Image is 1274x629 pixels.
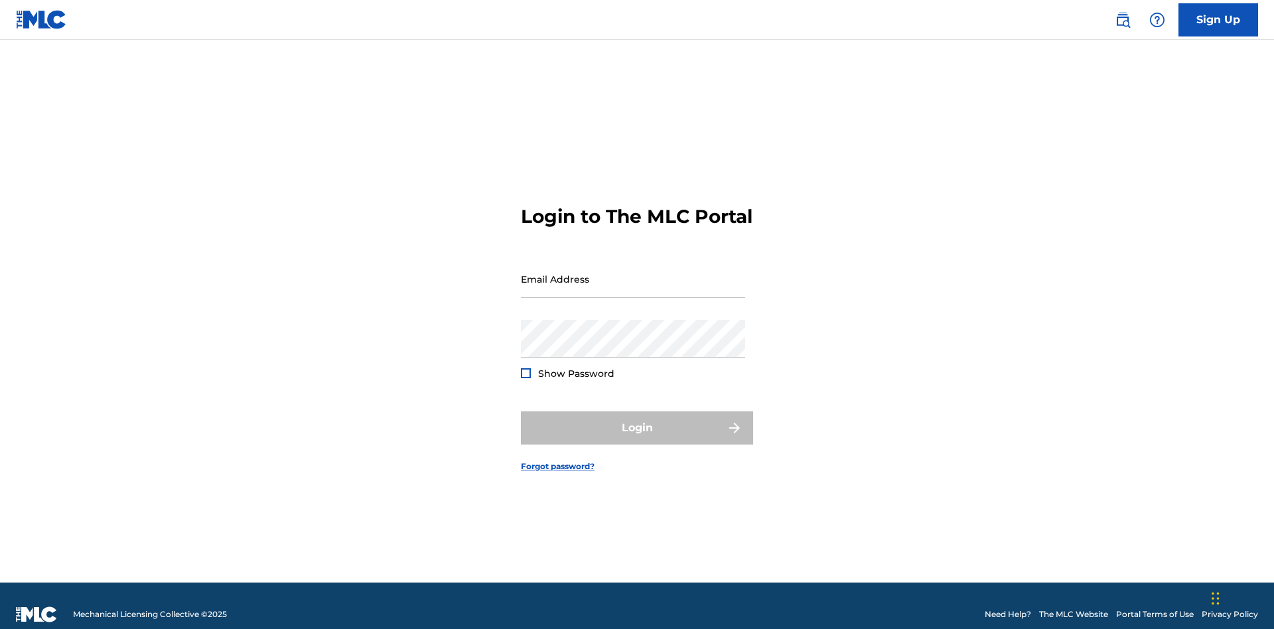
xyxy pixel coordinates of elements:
[985,608,1031,620] a: Need Help?
[1039,608,1108,620] a: The MLC Website
[73,608,227,620] span: Mechanical Licensing Collective © 2025
[1109,7,1136,33] a: Public Search
[1202,608,1258,620] a: Privacy Policy
[1144,7,1170,33] div: Help
[1178,3,1258,36] a: Sign Up
[1208,565,1274,629] iframe: Chat Widget
[1116,608,1194,620] a: Portal Terms of Use
[521,205,752,228] h3: Login to The MLC Portal
[521,460,595,472] a: Forgot password?
[1115,12,1131,28] img: search
[16,10,67,29] img: MLC Logo
[538,368,614,380] span: Show Password
[1149,12,1165,28] img: help
[1212,579,1220,618] div: Drag
[16,606,57,622] img: logo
